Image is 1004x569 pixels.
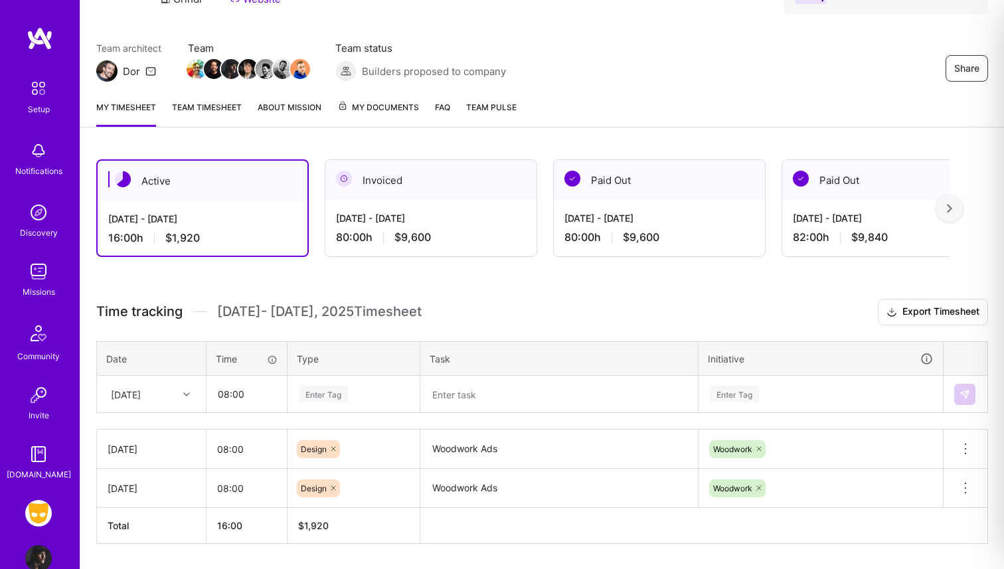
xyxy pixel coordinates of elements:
[25,441,52,467] img: guide book
[115,171,131,187] img: Active
[207,508,288,544] th: 16:00
[205,58,222,80] a: Team Member Avatar
[782,160,993,201] div: Paid Out
[713,444,752,454] span: Woodwork
[623,230,659,244] span: $9,600
[23,285,55,299] div: Missions
[25,199,52,226] img: discovery
[96,60,118,82] img: Team Architect
[946,55,988,82] button: Share
[793,171,809,187] img: Paid Out
[204,59,224,79] img: Team Member Avatar
[337,100,419,115] span: My Documents
[274,58,292,80] a: Team Member Avatar
[256,59,276,79] img: Team Member Avatar
[336,171,352,187] img: Invoiced
[238,59,258,79] img: Team Member Avatar
[221,59,241,79] img: Team Member Avatar
[240,58,257,80] a: Team Member Avatar
[188,41,309,55] span: Team
[422,431,697,467] textarea: Woodwork Ads
[335,41,506,55] span: Team status
[290,59,310,79] img: Team Member Avatar
[258,100,321,127] a: About Mission
[217,303,422,320] span: [DATE] - [DATE] , 2025 Timesheet
[96,100,156,127] a: My timesheet
[273,59,293,79] img: Team Member Avatar
[960,389,970,400] img: Submit
[188,58,205,80] a: Team Member Avatar
[336,211,526,225] div: [DATE] - [DATE]
[25,382,52,408] img: Invite
[710,384,759,404] div: Enter Tag
[145,66,156,76] i: icon Mail
[420,341,699,376] th: Task
[298,520,329,531] span: $ 1,920
[172,100,242,127] a: Team timesheet
[222,58,240,80] a: Team Member Avatar
[15,164,62,178] div: Notifications
[422,470,697,507] textarea: Woodwork Ads
[108,481,195,495] div: [DATE]
[28,102,50,116] div: Setup
[851,230,888,244] span: $9,840
[96,303,183,320] span: Time tracking
[335,60,357,82] img: Builders proposed to company
[362,64,506,78] span: Builders proposed to company
[713,483,752,493] span: Woodwork
[25,258,52,285] img: teamwork
[466,100,517,127] a: Team Pulse
[17,349,60,363] div: Community
[564,171,580,187] img: Paid Out
[22,500,55,527] a: Grindr: Design
[25,74,52,102] img: setup
[27,27,53,50] img: logo
[207,471,287,506] input: HH:MM
[108,231,297,245] div: 16:00 h
[97,508,207,544] th: Total
[98,161,307,201] div: Active
[886,305,897,319] i: icon Download
[325,160,537,201] div: Invoiced
[288,341,420,376] th: Type
[20,226,58,240] div: Discovery
[947,204,952,213] img: right
[25,500,52,527] img: Grindr: Design
[23,317,54,349] img: Community
[207,376,286,412] input: HH:MM
[96,41,161,55] span: Team architect
[554,160,765,201] div: Paid Out
[25,137,52,164] img: bell
[108,442,195,456] div: [DATE]
[301,444,327,454] span: Design
[123,64,140,78] div: Dor
[435,100,450,127] a: FAQ
[878,299,988,325] button: Export Timesheet
[301,483,327,493] span: Design
[183,391,190,398] i: icon Chevron
[954,62,979,75] span: Share
[564,230,754,244] div: 80:00 h
[111,387,141,401] div: [DATE]
[257,58,274,80] a: Team Member Avatar
[466,102,517,112] span: Team Pulse
[97,341,207,376] th: Date
[793,230,983,244] div: 82:00 h
[165,231,200,245] span: $1,920
[29,408,49,422] div: Invite
[7,467,71,481] div: [DOMAIN_NAME]
[793,211,983,225] div: [DATE] - [DATE]
[708,351,934,366] div: Initiative
[187,59,207,79] img: Team Member Avatar
[292,58,309,80] a: Team Member Avatar
[216,352,278,366] div: Time
[336,230,526,244] div: 80:00 h
[337,100,419,127] a: My Documents
[207,432,287,467] input: HH:MM
[299,384,348,404] div: Enter Tag
[108,212,297,226] div: [DATE] - [DATE]
[394,230,431,244] span: $9,600
[564,211,754,225] div: [DATE] - [DATE]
